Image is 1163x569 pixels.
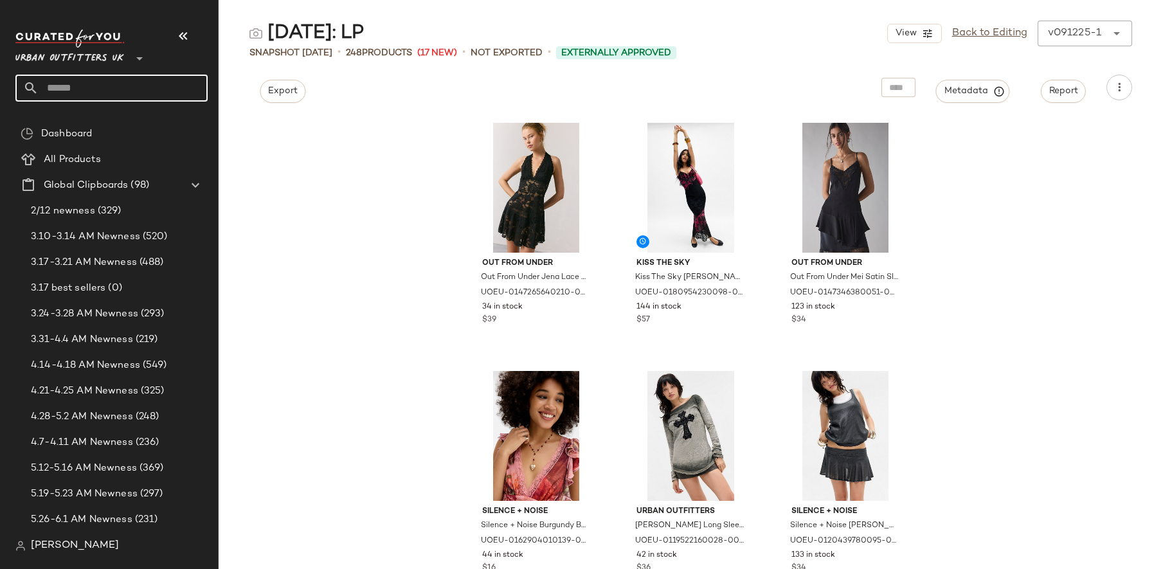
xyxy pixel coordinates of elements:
[105,281,122,296] span: (0)
[133,410,159,424] span: (248)
[626,371,755,501] img: 0119522160028_001_a2
[338,45,341,60] span: •
[15,30,125,48] img: cfy_white_logo.C9jOOHJF.svg
[481,272,590,284] span: Out From Under Jena Lace Slip Dress - Black XL at Urban Outfitters
[31,435,133,450] span: 4.7-4.11 AM Newness
[140,358,167,373] span: (549)
[138,384,165,399] span: (325)
[636,302,681,313] span: 144 in stock
[636,506,745,518] span: Urban Outfitters
[346,48,362,58] span: 248
[128,178,149,193] span: (98)
[636,550,677,561] span: 42 in stock
[636,314,650,326] span: $57
[41,127,92,141] span: Dashboard
[21,127,33,140] img: svg%3e
[31,512,132,527] span: 5.26-6.1 AM Newness
[1041,80,1086,103] button: Report
[472,371,601,501] img: 0162904010139_070_m
[140,230,168,244] span: (520)
[249,27,262,40] img: svg%3e
[417,46,457,60] span: (17 New)
[482,302,523,313] span: 34 in stock
[635,287,744,299] span: UOEU-0180954230098-000-000
[482,506,591,518] span: Silence + Noise
[791,314,806,326] span: $34
[791,258,900,269] span: Out From Under
[260,80,305,103] button: Export
[44,178,128,193] span: Global Clipboards
[31,461,137,476] span: 5.12-5.16 AM Newness
[936,80,1010,103] button: Metadata
[636,258,745,269] span: Kiss The Sky
[249,21,364,46] div: [DATE]: LP
[790,272,899,284] span: Out From Under Mei Satin Slip Dress - Black XS at Urban Outfitters
[15,541,26,551] img: svg%3e
[791,302,835,313] span: 123 in stock
[15,44,124,67] span: Urban Outfitters UK
[781,371,910,501] img: 0120439780095_001_a2
[462,45,465,60] span: •
[1048,26,1101,41] div: v091225-1
[1049,86,1078,96] span: Report
[635,520,744,532] span: [PERSON_NAME] Long Sleeve T-Shirt - Black L at Urban Outfitters
[944,86,1002,97] span: Metadata
[31,332,133,347] span: 3.31-4.4 AM Newness
[31,384,138,399] span: 4.21-4.25 AM Newness
[138,307,165,321] span: (293)
[137,461,164,476] span: (369)
[482,314,496,326] span: $39
[635,536,744,547] span: UOEU-0119522160028-000-001
[31,230,140,244] span: 3.10-3.14 AM Newness
[790,536,899,547] span: UOEU-0120439780095-000-001
[482,258,591,269] span: Out From Under
[472,123,601,253] img: 0147265640210_001_a2
[481,520,590,532] span: Silence + Noise Burgundy Bead Heart Lariat Necklace - Gold at Urban Outfitters
[791,550,835,561] span: 133 in stock
[31,281,105,296] span: 3.17 best sellers
[267,86,298,96] span: Export
[31,255,137,270] span: 3.17-3.21 AM Newness
[790,520,899,532] span: Silence + Noise [PERSON_NAME] Skort - Black XS at Urban Outfitters
[626,123,755,253] img: 0180954230098_000_a2
[791,506,900,518] span: Silence + Noise
[31,307,138,321] span: 3.24-3.28 AM Newness
[481,287,590,299] span: UOEU-0147265640210-000-001
[31,204,95,219] span: 2/12 newness
[137,255,164,270] span: (488)
[561,46,671,60] span: Externally Approved
[482,550,523,561] span: 44 in stock
[635,272,744,284] span: Kiss The Sky [PERSON_NAME] Slip Dress XL at Urban Outfitters
[31,487,138,501] span: 5.19-5.23 AM Newness
[44,152,101,167] span: All Products
[31,358,140,373] span: 4.14-4.18 AM Newness
[481,536,590,547] span: UOEU-0162904010139-000-070
[894,28,916,39] span: View
[952,26,1027,41] a: Back to Editing
[31,538,119,554] span: [PERSON_NAME]
[132,512,158,527] span: (231)
[346,46,412,60] div: Products
[133,435,159,450] span: (236)
[133,332,158,347] span: (219)
[31,410,133,424] span: 4.28-5.2 AM Newness
[781,123,910,253] img: 0147346380051_001_a2
[887,24,941,43] button: View
[790,287,899,299] span: UOEU-0147346380051-000-001
[471,46,543,60] span: Not Exported
[249,46,332,60] span: Snapshot [DATE]
[548,45,551,60] span: •
[138,487,163,501] span: (297)
[95,204,122,219] span: (329)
